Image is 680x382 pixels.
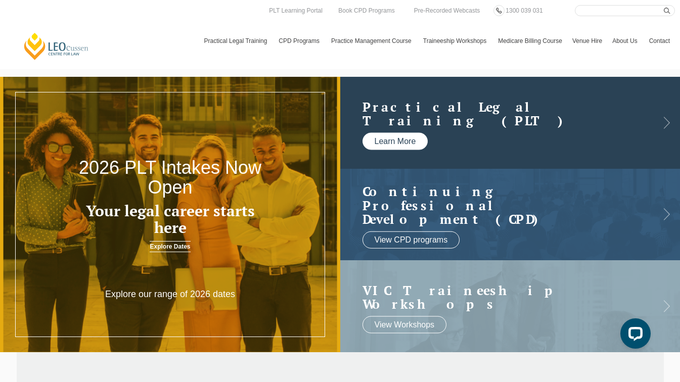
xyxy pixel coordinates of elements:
[23,32,90,61] a: [PERSON_NAME] Centre for Law
[150,241,190,252] a: Explore Dates
[644,26,675,56] a: Contact
[493,26,567,56] a: Medicare Billing Course
[68,158,273,198] h2: 2026 PLT Intakes Now Open
[506,7,542,14] span: 1300 039 031
[68,203,273,236] h3: Your legal career starts here
[199,26,274,56] a: Practical Legal Training
[362,132,428,150] a: Learn More
[362,100,638,127] a: Practical LegalTraining (PLT)
[362,283,638,311] a: VIC Traineeship Workshops
[607,26,644,56] a: About Us
[418,26,493,56] a: Traineeship Workshops
[266,5,325,16] a: PLT Learning Portal
[336,5,397,16] a: Book CPD Programs
[326,26,418,56] a: Practice Management Course
[274,26,326,56] a: CPD Programs
[412,5,483,16] a: Pre-Recorded Webcasts
[362,184,638,226] h2: Continuing Professional Development (CPD)
[102,289,238,300] p: Explore our range of 2026 dates
[503,5,545,16] a: 1300 039 031
[362,100,638,127] h2: Practical Legal Training (PLT)
[362,184,638,226] a: Continuing ProfessionalDevelopment (CPD)
[567,26,607,56] a: Venue Hire
[362,231,460,248] a: View CPD programs
[612,314,655,357] iframe: LiveChat chat widget
[362,316,447,333] a: View Workshops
